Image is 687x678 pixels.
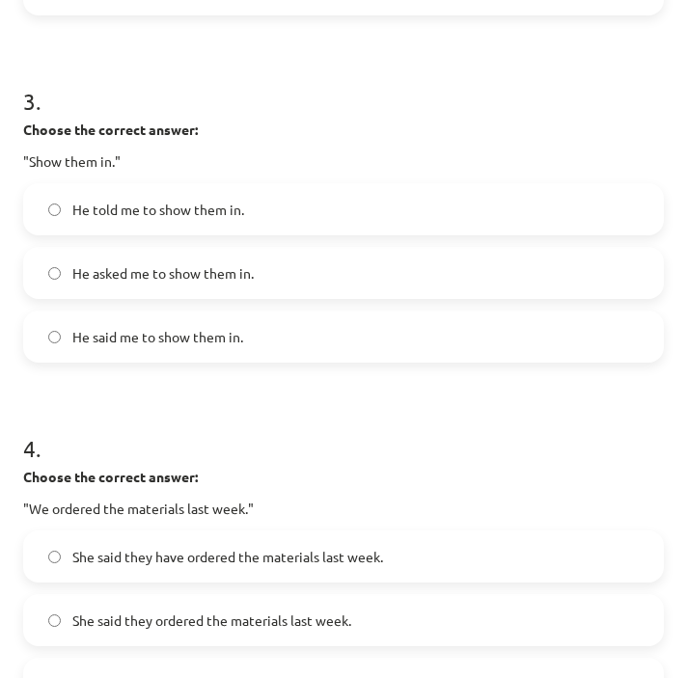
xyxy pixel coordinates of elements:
[23,54,664,114] h1: 3 .
[48,267,61,280] input: He asked me to show them in.
[48,331,61,343] input: He said me to show them in.
[23,468,198,485] strong: Choose the correct answer:
[72,547,383,567] span: She said they have ordered the materials last week.
[72,263,254,284] span: He asked me to show them in.
[48,614,61,627] input: She said they ordered the materials last week.
[48,203,61,216] input: He told me to show them in.
[23,401,664,461] h1: 4 .
[72,610,351,631] span: She said they ordered the materials last week.
[23,121,198,138] strong: Choose the correct answer:
[23,151,664,172] p: "Show them in."
[72,200,244,220] span: He told me to show them in.
[72,327,243,347] span: He said me to show them in.
[48,551,61,563] input: She said they have ordered the materials last week.
[23,499,664,519] p: "We ordered the materials last week."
